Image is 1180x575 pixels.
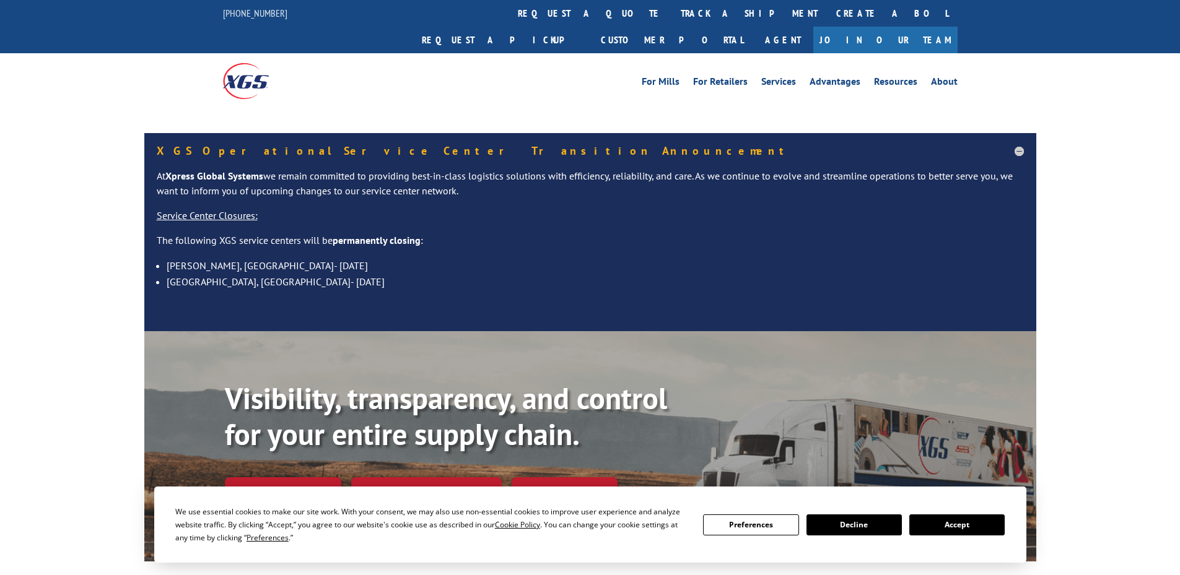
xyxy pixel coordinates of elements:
button: Decline [806,514,902,535]
a: Advantages [810,77,860,90]
a: For Mills [642,77,680,90]
h5: XGS Operational Service Center Transition Announcement [157,145,1024,157]
a: Resources [874,77,917,90]
a: Agent [753,27,813,53]
span: Cookie Policy [495,519,540,530]
a: For Retailers [693,77,748,90]
strong: Xpress Global Systems [165,170,263,182]
div: Cookie Consent Prompt [154,486,1026,563]
b: Visibility, transparency, and control for your entire supply chain. [225,379,667,453]
p: The following XGS service centers will be : [157,233,1024,258]
a: Request a pickup [413,27,592,53]
p: At we remain committed to providing best-in-class logistics solutions with efficiency, reliabilit... [157,169,1024,209]
li: [GEOGRAPHIC_DATA], [GEOGRAPHIC_DATA]- [DATE] [167,274,1024,290]
a: Calculate transit time [351,477,502,504]
u: Service Center Closures: [157,209,258,222]
span: Preferences [247,532,289,543]
a: XGS ASSISTANT [512,477,618,504]
li: [PERSON_NAME], [GEOGRAPHIC_DATA]- [DATE] [167,257,1024,274]
a: About [931,77,958,90]
a: Customer Portal [592,27,753,53]
a: Join Our Team [813,27,958,53]
a: Track shipment [225,477,341,503]
a: [PHONE_NUMBER] [223,7,287,19]
a: Services [761,77,796,90]
div: We use essential cookies to make our site work. With your consent, we may also use non-essential ... [175,505,688,544]
button: Preferences [703,514,798,535]
button: Accept [909,514,1005,535]
strong: permanently closing [333,234,421,246]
